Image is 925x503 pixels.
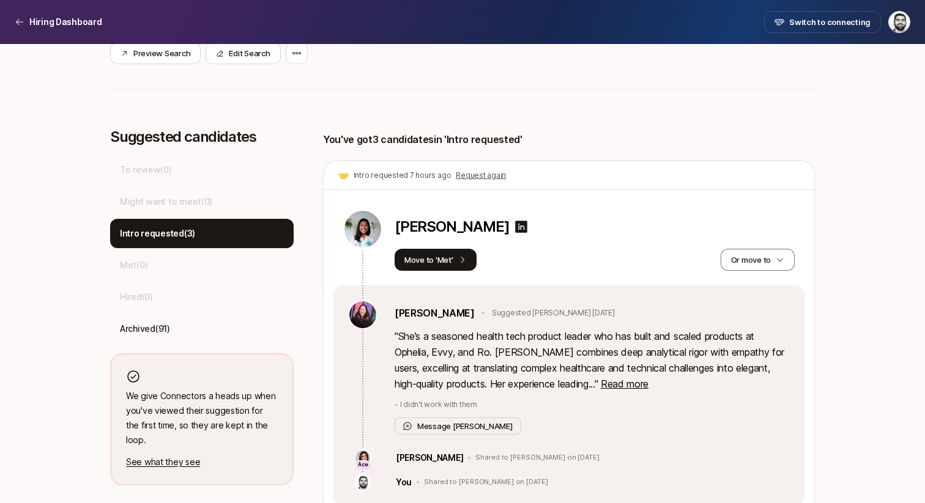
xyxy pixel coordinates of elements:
[29,15,102,29] p: Hiring Dashboard
[789,16,871,28] span: Switch to connecting
[349,301,376,328] img: ACg8ocJdX7f-8zoTfKRxiSwKvs6pF0WNaeIs2k3I9X9o3MI8iuERhKUt=s160-c
[396,475,412,490] p: You
[396,450,463,465] p: [PERSON_NAME]
[120,258,147,273] p: Met ( 0 )
[338,168,349,183] span: 🤝
[323,131,522,147] p: You've got 3 candidates in 'Intro requested'
[110,42,201,64] button: Preview Search
[126,389,278,447] p: We give Connectors a heads up when you've viewed their suggestion for the first time, so they are...
[355,450,370,465] img: 71d7b91d_d7cb_43b4_a7ea_a9b2f2cc6e03.jpg
[126,455,278,469] p: See what they see
[424,478,548,486] p: Shared to [PERSON_NAME] on [DATE]
[889,12,910,32] img: Hessam Mostajabi
[358,461,368,469] p: Ace
[395,328,790,392] p: " She’s a seasoned health tech product leader who has built and scaled products at Ophelia, Evvy,...
[120,194,212,209] p: Might want to meet ( 0 )
[492,307,615,318] p: Suggested [PERSON_NAME] [DATE]
[206,42,280,64] button: Edit Search
[110,128,294,145] p: Suggested candidates
[355,475,370,490] img: b6239c34_10a9_4965_87d2_033fba895d3b.jpg
[120,321,170,336] p: Archived ( 91 )
[354,170,451,181] p: Intro requested 7 hours ago
[344,211,381,248] img: e909f549_0fa3_464a_b7ef_36ab5a6440be.jpg
[456,170,506,181] button: Request again
[475,453,599,462] p: Shared to [PERSON_NAME] on [DATE]
[120,290,153,304] p: Hired ( 0 )
[120,226,195,241] p: Intro requested ( 3 )
[395,399,790,410] p: - I didn't work with them
[395,218,509,235] p: [PERSON_NAME]
[395,417,521,435] button: Message [PERSON_NAME]
[721,249,795,271] button: Or move to
[764,11,881,33] button: Switch to connecting
[120,163,172,177] p: To review ( 0 )
[601,378,648,390] span: Read more
[395,249,477,271] button: Move to 'Met'
[888,11,910,33] button: Hessam Mostajabi
[395,305,475,321] a: [PERSON_NAME]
